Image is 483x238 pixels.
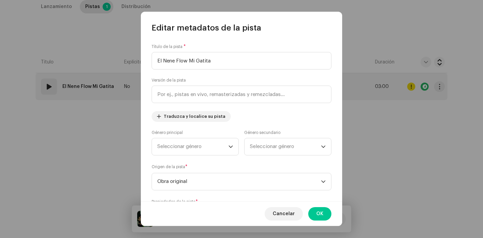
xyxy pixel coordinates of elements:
span: Seleccionar género [157,138,228,155]
button: OK [308,207,331,221]
input: Por ej., pistas en vivo, remasterizadas y remezcladas... [152,86,331,103]
input: Título de la pista [152,52,331,69]
span: Seleccionar género [250,138,321,155]
div: dropdown trigger [321,138,326,155]
button: Cancelar [265,207,303,221]
span: Editar metadatos de la pista [152,22,261,33]
label: Título de la pista [152,44,186,49]
button: Traduzca y localice su pista [152,111,231,122]
small: Propiedades de la pista [152,198,196,205]
span: Obra original [157,173,321,190]
span: Cancelar [273,207,295,221]
label: Género principal [152,130,183,135]
label: Versión de la pista [152,78,186,83]
div: dropdown trigger [228,138,233,155]
small: Origen de la pista [152,163,185,170]
span: Traduzca y localice su pista [164,110,225,123]
div: dropdown trigger [321,173,326,190]
label: Género secundario [244,130,280,135]
span: OK [316,207,323,221]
